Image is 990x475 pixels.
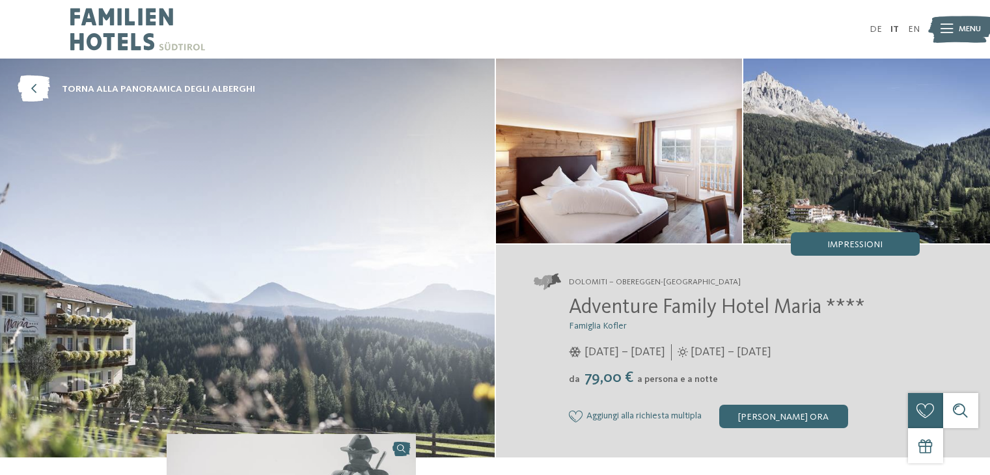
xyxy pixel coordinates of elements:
span: Adventure Family Hotel Maria **** [569,297,865,318]
a: DE [870,25,882,34]
div: [PERSON_NAME] ora [719,405,848,428]
a: IT [890,25,899,34]
span: Dolomiti – Obereggen-[GEOGRAPHIC_DATA] [569,277,741,288]
span: [DATE] – [DATE] [584,344,665,360]
img: Il family hotel a Obereggen per chi ama il piacere della scoperta [743,59,990,243]
span: torna alla panoramica degli alberghi [62,83,255,96]
span: Impressioni [827,240,883,249]
span: Famiglia Kofler [569,321,627,331]
span: da [569,375,580,384]
span: Aggiungi alla richiesta multipla [586,411,702,422]
i: Orari d'apertura estate [678,347,688,357]
img: Il family hotel a Obereggen per chi ama il piacere della scoperta [496,59,743,243]
span: Menu [959,23,981,35]
a: torna alla panoramica degli alberghi [18,76,255,103]
span: 79,00 € [581,370,636,386]
span: [DATE] – [DATE] [691,344,771,360]
span: a persona e a notte [637,375,718,384]
a: EN [908,25,920,34]
i: Orari d'apertura inverno [569,347,581,357]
